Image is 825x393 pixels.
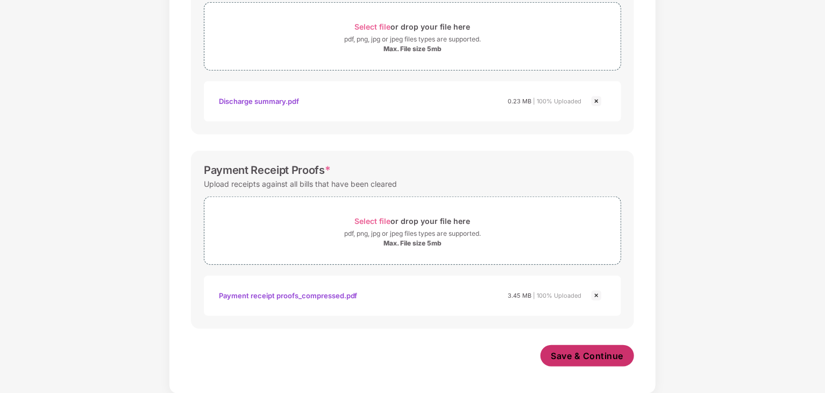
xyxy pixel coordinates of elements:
[533,292,581,299] span: | 100% Uploaded
[383,239,442,248] div: Max. File size 5mb
[551,350,624,362] span: Save & Continue
[204,205,621,256] span: Select fileor drop your file herepdf, png, jpg or jpeg files types are supported.Max. File size 5mb
[344,34,481,45] div: pdf, png, jpg or jpeg files types are supported.
[590,289,603,302] img: svg+xml;base64,PHN2ZyBpZD0iQ3Jvc3MtMjR4MjQiIHhtbG5zPSJodHRwOi8vd3d3LnczLm9yZy8yMDAwL3N2ZyIgd2lkdG...
[355,216,391,226] span: Select file
[508,292,531,299] span: 3.45 MB
[355,214,471,228] div: or drop your file here
[383,45,442,53] div: Max. File size 5mb
[533,97,581,105] span: | 100% Uploaded
[204,177,397,191] div: Upload receipts against all bills that have been cleared
[508,97,531,105] span: 0.23 MB
[344,228,481,239] div: pdf, png, jpg or jpeg files types are supported.
[204,11,621,62] span: Select fileor drop your file herepdf, png, jpg or jpeg files types are supported.Max. File size 5mb
[355,19,471,34] div: or drop your file here
[355,22,391,31] span: Select file
[204,164,331,177] div: Payment Receipt Proofs
[219,286,358,305] div: Payment receipt proofs_compressed.pdf
[540,345,635,367] button: Save & Continue
[219,92,299,110] div: Discharge summary.pdf
[590,95,603,108] img: svg+xml;base64,PHN2ZyBpZD0iQ3Jvc3MtMjR4MjQiIHhtbG5zPSJodHRwOi8vd3d3LnczLm9yZy8yMDAwL3N2ZyIgd2lkdG...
